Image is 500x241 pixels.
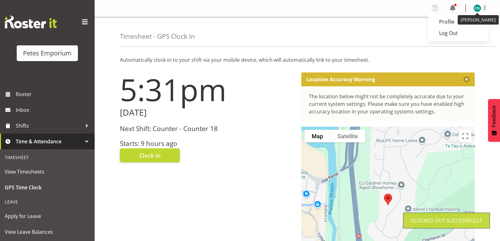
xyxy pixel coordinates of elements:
[16,137,82,146] span: Time & Attendance
[23,49,72,58] div: Petes Emporium
[16,105,91,115] span: Inbox
[120,56,475,64] p: Automatically clock-in to your shift via your mobile device, which will automatically link to you...
[120,125,294,132] h3: Next Shift: Counter - Counter 18
[309,93,468,115] div: The location below might not be completely accurate due to your current system settings. Please m...
[5,16,57,28] img: Rosterit website logo
[411,217,482,224] div: Clocked out Successfully
[139,151,161,159] span: Clock In
[2,180,93,195] a: GPS Time Clock
[2,151,93,164] div: Timesheet
[5,211,90,221] span: Apply for Leave
[5,227,90,237] span: View Leave Balances
[120,148,180,162] button: Clock In
[120,140,294,147] h3: Starts: 9 hours ago
[474,4,481,12] img: christine-neville11214.jpg
[459,130,472,142] button: Toggle fullscreen view
[16,89,91,99] span: Roster
[428,27,489,39] a: Log Out
[5,183,90,192] span: GPS Time Clock
[488,99,500,142] button: Feedback - Show survey
[428,16,489,27] a: Profile
[2,164,93,180] a: View Timesheets
[2,224,93,240] a: View Leave Balances
[2,195,93,208] div: Leave
[2,208,93,224] a: Apply for Leave
[16,121,82,130] span: Shifts
[330,130,365,142] button: Show satellite imagery
[306,76,375,83] p: Location Accuracy Warning
[120,72,294,106] h1: 5:31pm
[120,108,294,118] h2: [DATE]
[491,105,497,127] span: Feedback
[463,76,470,83] button: Close message
[304,130,330,142] button: Show street map
[5,167,90,176] span: View Timesheets
[120,33,195,40] h4: Timesheet - GPS Clock In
